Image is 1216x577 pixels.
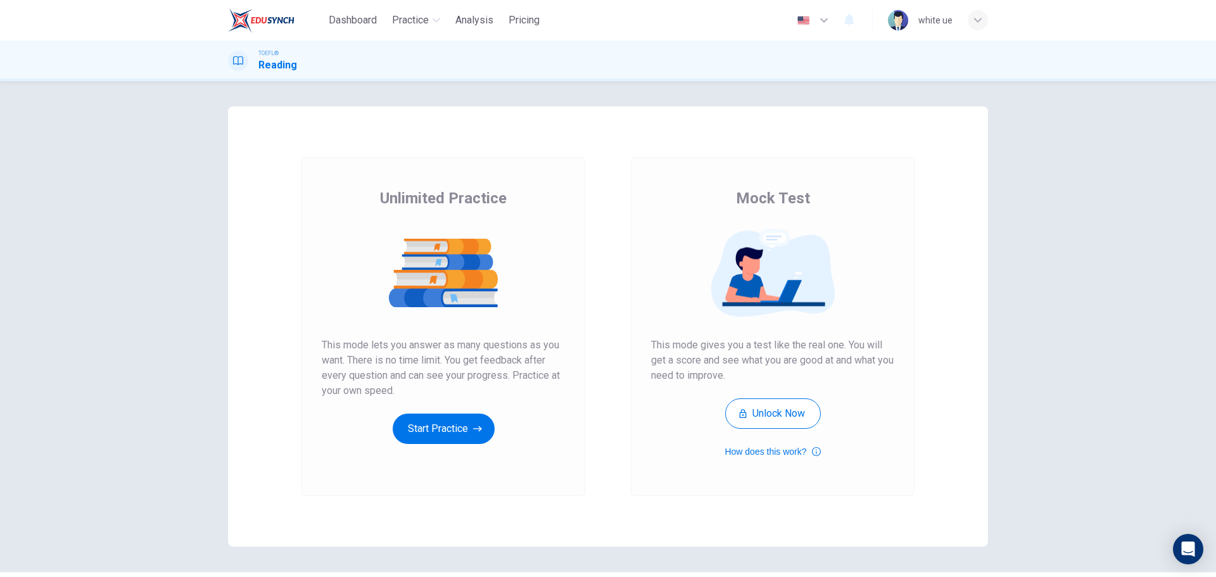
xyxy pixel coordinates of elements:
button: Dashboard [324,9,382,32]
span: Dashboard [329,13,377,28]
span: Pricing [509,13,540,28]
span: Analysis [455,13,493,28]
span: Unlimited Practice [380,188,507,208]
img: Profile picture [888,10,908,30]
span: Mock Test [736,188,810,208]
span: TOEFL® [258,49,279,58]
span: This mode gives you a test like the real one. You will get a score and see what you are good at a... [651,338,894,383]
button: Analysis [450,9,498,32]
button: Pricing [503,9,545,32]
span: This mode lets you answer as many questions as you want. There is no time limit. You get feedback... [322,338,565,398]
button: Practice [387,9,445,32]
h1: Reading [258,58,297,73]
span: Practice [392,13,429,28]
button: How does this work? [725,444,820,459]
button: Start Practice [393,414,495,444]
div: white ue [918,13,953,28]
img: EduSynch logo [228,8,294,33]
button: Unlock Now [725,398,821,429]
a: EduSynch logo [228,8,324,33]
img: en [795,16,811,25]
div: Open Intercom Messenger [1173,534,1203,564]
